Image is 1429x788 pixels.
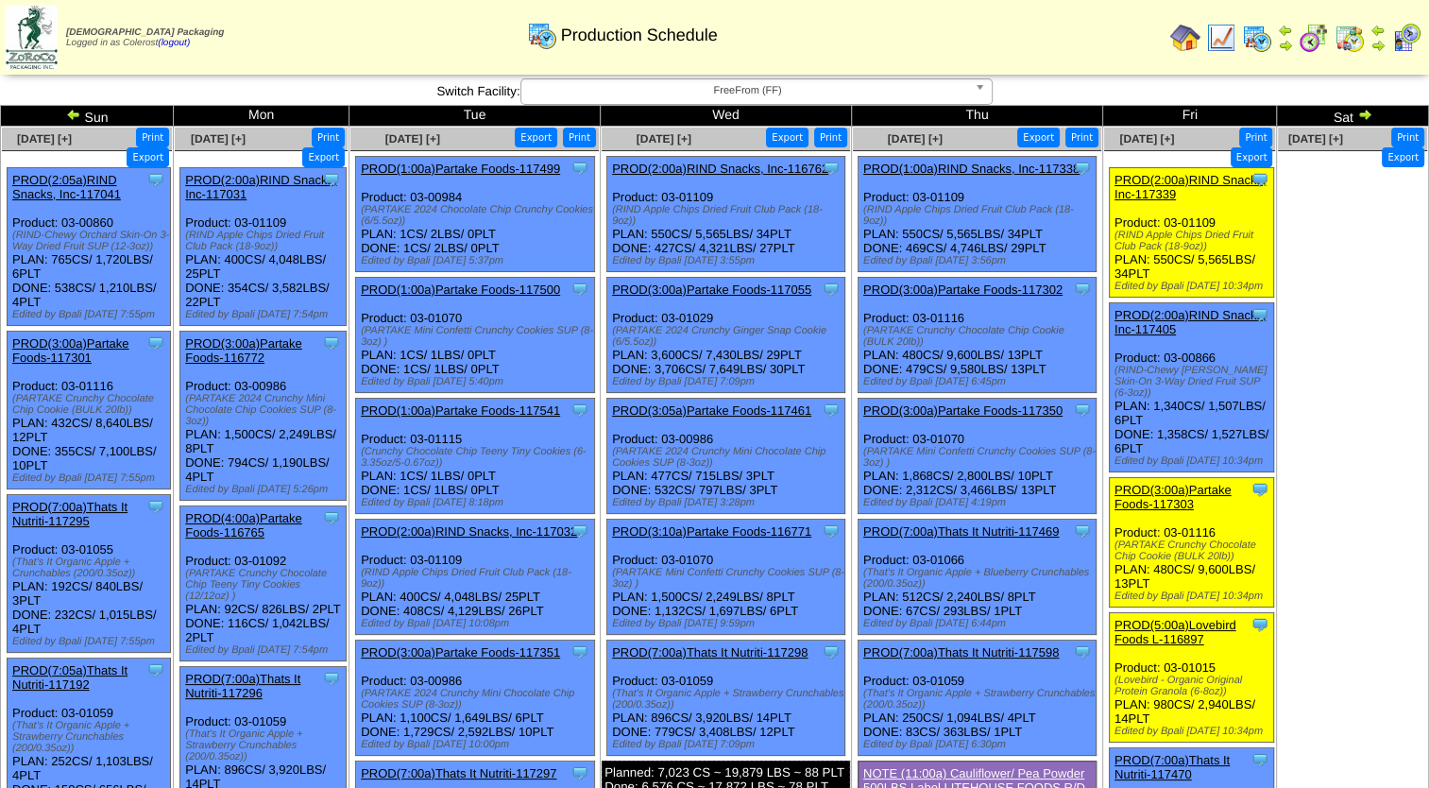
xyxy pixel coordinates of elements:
div: Product: 03-01070 PLAN: 1,868CS / 2,800LBS / 10PLT DONE: 2,312CS / 3,466LBS / 13PLT [859,399,1097,514]
img: Tooltip [1073,159,1092,178]
div: (That's It Organic Apple + Strawberry Crunchables (200/0.35oz)) [12,720,170,754]
div: Product: 03-01109 PLAN: 550CS / 5,565LBS / 34PLT DONE: 469CS / 4,746LBS / 29PLT [859,157,1097,272]
button: Export [766,128,808,147]
div: (RIND Apple Chips Dried Fruit Club Pack (18-9oz)) [863,204,1096,227]
div: (That's It Organic Apple + Strawberry Crunchables (200/0.35oz)) [612,688,844,711]
a: PROD(3:00a)Partake Foods-117303 [1114,483,1232,511]
a: [DATE] [+] [1119,132,1174,146]
img: Tooltip [1250,305,1269,324]
div: Product: 03-00986 PLAN: 1,100CS / 1,649LBS / 6PLT DONE: 1,729CS / 2,592LBS / 10PLT [356,641,594,756]
img: home.gif [1170,23,1200,53]
div: Product: 03-01059 PLAN: 250CS / 1,094LBS / 4PLT DONE: 83CS / 363LBS / 1PLT [859,641,1097,756]
div: Edited by Bpali [DATE] 9:59pm [612,618,844,629]
div: Edited by Bpali [DATE] 10:08pm [361,618,593,629]
img: Tooltip [146,497,165,516]
img: calendarprod.gif [1242,23,1272,53]
div: (RIND Apple Chips Dried Fruit Club Pack (18-9oz)) [612,204,844,227]
div: Edited by Bpali [DATE] 7:09pm [612,376,844,387]
img: Tooltip [570,159,589,178]
div: Product: 03-01109 PLAN: 550CS / 5,565LBS / 34PLT [1109,168,1273,298]
div: Product: 03-01015 PLAN: 980CS / 2,940LBS / 14PLT [1109,613,1273,743]
span: [DATE] [+] [385,132,440,146]
div: Edited by Bpali [DATE] 10:34pm [1114,591,1273,602]
div: Product: 03-01109 PLAN: 550CS / 5,565LBS / 34PLT DONE: 427CS / 4,321LBS / 27PLT [607,157,845,272]
a: PROD(3:00a)Partake Foods-117301 [12,336,129,365]
img: Tooltip [1250,170,1269,189]
a: PROD(2:00a)RIND Snacks, Inc-117031 [185,173,336,201]
a: PROD(1:00a)Partake Foods-117541 [361,403,560,418]
div: Product: 03-00984 PLAN: 1CS / 2LBS / 0PLT DONE: 1CS / 2LBS / 0PLT [356,157,594,272]
div: Product: 03-01109 PLAN: 400CS / 4,048LBS / 25PLT DONE: 354CS / 3,582LBS / 22PLT [180,168,347,326]
a: [DATE] [+] [191,132,246,146]
img: Tooltip [146,334,165,352]
span: [DATE] [+] [888,132,943,146]
a: PROD(7:00a)Thats It Nutriti-117295 [12,500,128,528]
img: arrowright.gif [1278,38,1293,53]
div: (RIND Apple Chips Dried Fruit Club Pack (18-9oz)) [361,567,593,590]
div: (PARTAKE Mini Confetti Crunchy Cookies SUP (8‐3oz) ) [361,325,593,348]
button: Export [1017,128,1060,147]
img: Tooltip [1250,750,1269,769]
div: (RIND Apple Chips Dried Fruit Club Pack (18-9oz)) [1114,230,1273,252]
img: zoroco-logo-small.webp [6,6,58,69]
div: Product: 03-00986 PLAN: 477CS / 715LBS / 3PLT DONE: 532CS / 797LBS / 3PLT [607,399,845,514]
img: Tooltip [322,508,341,527]
td: Sat [1277,106,1429,127]
img: Tooltip [322,669,341,688]
div: Edited by Bpali [DATE] 5:26pm [185,484,346,495]
div: (PARTAKE Crunchy Chocolate Chip Cookie (BULK 20lb)) [1114,540,1273,562]
a: PROD(1:00a)RIND Snacks, Inc-117338 [863,162,1080,176]
div: Product: 03-01092 PLAN: 92CS / 826LBS / 2PLT DONE: 116CS / 1,042LBS / 2PLT [180,506,347,661]
td: Wed [601,106,852,127]
div: (That's It Organic Apple + Strawberry Crunchables (200/0.35oz)) [863,688,1096,711]
span: [DATE] [+] [1288,132,1343,146]
a: PROD(2:05a)RIND Snacks, Inc-117041 [12,173,121,201]
div: (That's It Organic Apple + Strawberry Crunchables (200/0.35oz)) [185,728,346,762]
div: Edited by Bpali [DATE] 3:56pm [863,255,1096,266]
img: Tooltip [1073,401,1092,420]
a: PROD(7:00a)Thats It Nutriti-117298 [612,645,808,660]
div: (Lovebird - Organic Original Protein Granola (6-8oz)) [1114,675,1273,697]
img: Tooltip [1250,480,1269,499]
td: Thu [852,106,1103,127]
div: Edited by Bpali [DATE] 3:28pm [612,497,844,508]
div: Product: 03-01066 PLAN: 512CS / 2,240LBS / 8PLT DONE: 67CS / 293LBS / 1PLT [859,520,1097,635]
button: Print [1391,128,1424,147]
a: PROD(3:00a)Partake Foods-117350 [863,403,1063,418]
div: Edited by Bpali [DATE] 5:37pm [361,255,593,266]
button: Print [1065,128,1098,147]
div: (RIND Apple Chips Dried Fruit Club Pack (18-9oz)) [185,230,346,252]
td: Fri [1102,106,1276,127]
div: Edited by Bpali [DATE] 10:34pm [1114,281,1273,292]
button: Print [814,128,847,147]
button: Export [1231,147,1273,167]
img: Tooltip [1073,280,1092,299]
img: calendarinout.gif [1335,23,1365,53]
div: Edited by Bpali [DATE] 6:30pm [863,739,1096,750]
a: PROD(3:00a)Partake Foods-116772 [185,336,302,365]
button: Print [563,128,596,147]
img: calendarprod.gif [527,20,557,50]
a: PROD(2:00a)RIND Snacks, Inc-117032 [361,524,577,539]
div: Product: 03-00860 PLAN: 765CS / 1,720LBS / 6PLT DONE: 538CS / 1,210LBS / 4PLT [8,168,171,326]
span: FreeFrom (FF) [529,79,967,102]
a: PROD(1:00a)Partake Foods-117500 [361,283,560,297]
button: Export [127,147,169,167]
div: Product: 03-01070 PLAN: 1CS / 1LBS / 0PLT DONE: 1CS / 1LBS / 0PLT [356,278,594,393]
div: (PARTAKE Mini Confetti Crunchy Cookies SUP (8‐3oz) ) [863,446,1096,469]
span: [DATE] [+] [637,132,691,146]
a: PROD(3:00a)Partake Foods-117302 [863,283,1063,297]
img: Tooltip [570,642,589,661]
div: Product: 03-01115 PLAN: 1CS / 1LBS / 0PLT DONE: 1CS / 1LBS / 0PLT [356,399,594,514]
div: (PARTAKE Crunchy Chocolate Chip Cookie (BULK 20lb)) [863,325,1096,348]
a: (logout) [158,38,190,48]
span: Production Schedule [561,26,718,45]
span: [DATE] [+] [17,132,72,146]
div: Edited by Bpali [DATE] 10:34pm [1114,726,1273,737]
a: PROD(7:00a)Thats It Nutriti-117598 [863,645,1059,660]
img: Tooltip [146,170,165,189]
a: PROD(2:00a)RIND Snacks, Inc-117339 [1114,173,1266,201]
a: PROD(7:00a)Thats It Nutriti-117296 [185,672,300,700]
img: calendarcustomer.gif [1391,23,1421,53]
